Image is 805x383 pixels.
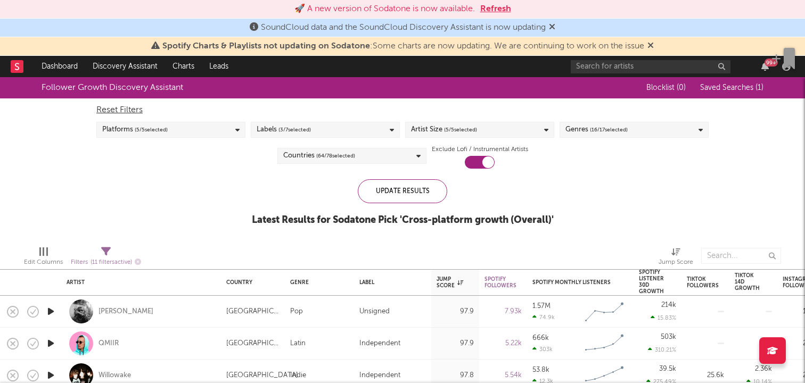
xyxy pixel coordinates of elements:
div: Jump Score [659,256,693,269]
div: Genre [290,279,343,286]
a: Dashboard [34,56,85,77]
span: SoundCloud data and the SoundCloud Discovery Assistant is now updating [261,23,546,32]
a: Willowake [98,371,131,380]
div: 1.57M [532,303,551,310]
div: 214k [661,302,676,309]
span: Dismiss [549,23,555,32]
span: : Some charts are now updating. We are continuing to work on the issue [162,42,644,51]
span: ( 16 / 17 selected) [590,123,628,136]
div: Latest Results for Sodatone Pick ' Cross-platform growth (Overall) ' [252,214,554,227]
div: Spotify Monthly Listeners [532,279,612,286]
a: [PERSON_NAME] [98,307,153,317]
div: 666k [532,335,549,342]
span: ( 11 filters active) [91,260,132,265]
div: 15.83 % [651,314,676,321]
div: Update Results [358,179,447,203]
div: Countries [283,149,355,162]
div: Edit Columns [24,243,63,273]
div: [GEOGRAPHIC_DATA] [226,369,298,382]
button: Saved Searches (1) [697,84,763,92]
input: Search for artists [571,60,730,73]
span: ( 5 / 5 selected) [135,123,168,136]
div: Tiktok 14D Growth [735,272,760,292]
svg: Chart title [580,298,628,325]
div: Jump Score [437,276,463,289]
div: Artist [67,279,210,286]
div: [GEOGRAPHIC_DATA] [226,305,280,318]
button: Refresh [480,3,511,15]
div: 97.8 [437,369,474,382]
div: 97.9 [437,305,474,318]
div: 53.8k [532,367,549,373]
span: ( 1 ) [755,84,763,91]
div: Genres [565,123,628,136]
div: Label [359,279,421,286]
span: Dismiss [647,42,654,51]
a: Discovery Assistant [85,56,165,77]
label: Exclude Lofi / Instrumental Artists [432,143,528,156]
div: Independent [359,369,400,382]
div: Tiktok Followers [687,276,719,289]
a: QMIIR [98,339,119,348]
div: 5.54k [484,369,522,382]
div: 303k [532,346,553,353]
div: 99 + [765,59,778,66]
div: 503k [661,334,676,340]
div: 310.21 % [648,346,676,353]
a: Charts [165,56,202,77]
div: 🚀 A new version of Sodatone is now available. [294,3,475,15]
span: Saved Searches [700,84,763,91]
span: ( 64 / 78 selected) [316,149,355,162]
input: Search... [701,248,781,264]
div: Latin [290,337,306,350]
div: 7.93k [484,305,522,318]
button: 99+ [761,62,769,71]
div: Follower Growth Discovery Assistant [42,81,183,94]
div: Spotify Followers [484,276,516,289]
div: Jump Score [659,243,693,273]
span: Spotify Charts & Playlists not updating on Sodatone [162,42,370,51]
div: 2.36k [755,365,772,372]
div: Independent [359,337,400,350]
div: Labels [257,123,311,136]
div: Unsigned [359,305,390,318]
div: Country [226,279,274,286]
div: 74.9k [532,314,555,321]
div: Reset Filters [96,104,709,116]
div: 5.22k [484,337,522,350]
div: Edit Columns [24,256,63,269]
svg: Chart title [580,330,628,357]
div: Artist Size [411,123,477,136]
div: 25.6k [687,369,724,382]
div: Filters [71,256,141,269]
a: Leads [202,56,236,77]
div: Filters(11 filters active) [71,243,141,273]
span: ( 5 / 5 selected) [444,123,477,136]
div: Spotify Listener 30D Growth [639,269,664,295]
span: Blocklist [646,84,686,91]
div: 39.5k [659,365,676,372]
div: Indie [290,369,306,382]
span: ( 3 / 7 selected) [278,123,311,136]
div: Platforms [102,123,168,136]
div: Pop [290,305,303,318]
span: ( 0 ) [677,84,686,91]
div: 97.9 [437,337,474,350]
div: [GEOGRAPHIC_DATA] [226,337,280,350]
